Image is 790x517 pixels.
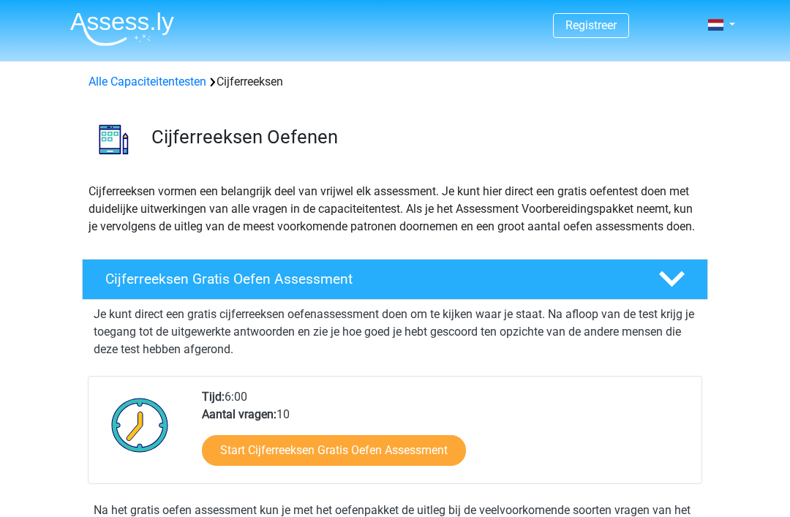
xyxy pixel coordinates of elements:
img: Klok [103,388,177,461]
b: Tijd: [202,390,225,404]
div: 6:00 10 [191,388,701,483]
div: Cijferreeksen [83,73,707,91]
h3: Cijferreeksen Oefenen [151,126,696,148]
img: Assessly [70,12,174,46]
p: Cijferreeksen vormen een belangrijk deel van vrijwel elk assessment. Je kunt hier direct een grat... [89,183,701,235]
p: Je kunt direct een gratis cijferreeksen oefenassessment doen om te kijken waar je staat. Na afloo... [94,306,696,358]
b: Aantal vragen: [202,407,276,421]
a: Alle Capaciteitentesten [89,75,206,88]
img: cijferreeksen [83,108,145,170]
h4: Cijferreeksen Gratis Oefen Assessment [105,271,635,287]
a: Registreer [565,18,617,32]
a: Start Cijferreeksen Gratis Oefen Assessment [202,435,466,466]
a: Cijferreeksen Gratis Oefen Assessment [76,259,714,300]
